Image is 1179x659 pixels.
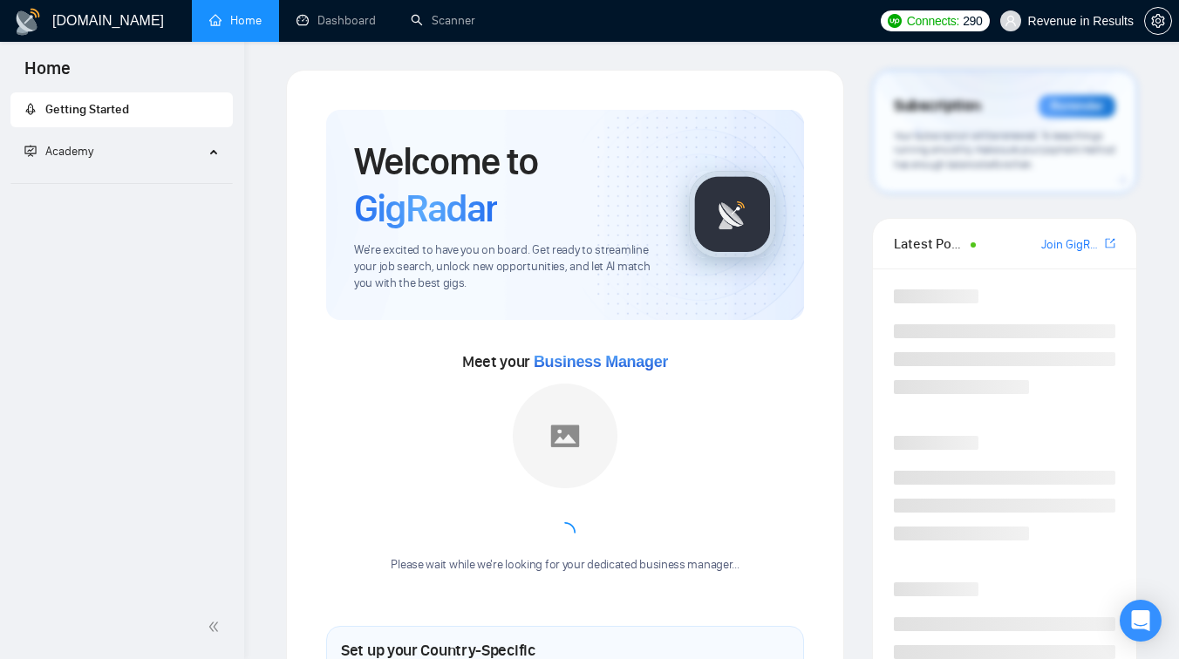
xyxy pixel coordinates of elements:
li: Academy Homepage [10,176,233,187]
a: searchScanner [411,13,475,28]
img: placeholder.png [513,384,617,488]
span: Your subscription will be renewed. To keep things running smoothly, make sure your payment method... [894,129,1115,171]
span: GigRadar [354,185,497,232]
span: Academy [45,144,93,159]
span: Home [10,56,85,92]
a: homeHome [209,13,262,28]
span: Getting Started [45,102,129,117]
a: dashboardDashboard [296,13,376,28]
span: Connects: [907,11,959,31]
div: Please wait while we're looking for your dedicated business manager... [380,557,749,574]
span: Business Manager [534,353,668,370]
span: double-left [208,618,225,635]
span: rocket [24,103,37,115]
span: loading [554,521,576,544]
a: Join GigRadar Slack Community [1041,235,1101,255]
button: setting [1144,7,1172,35]
img: logo [14,8,42,36]
li: Getting Started [10,92,233,127]
div: Open Intercom Messenger [1120,600,1162,642]
img: upwork-logo.png [888,14,902,28]
span: Academy [24,144,93,159]
span: setting [1145,14,1171,28]
span: user [1005,15,1017,27]
span: fund-projection-screen [24,145,37,157]
span: Latest Posts from the GigRadar Community [894,233,965,255]
div: Reminder [1039,95,1115,118]
span: We're excited to have you on board. Get ready to streamline your job search, unlock new opportuni... [354,242,661,292]
span: export [1105,236,1115,250]
span: Subscription [894,92,980,121]
h1: Welcome to [354,138,661,232]
a: setting [1144,14,1172,28]
img: gigradar-logo.png [689,171,776,258]
a: export [1105,235,1115,252]
span: Meet your [462,352,668,371]
span: 290 [963,11,982,31]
